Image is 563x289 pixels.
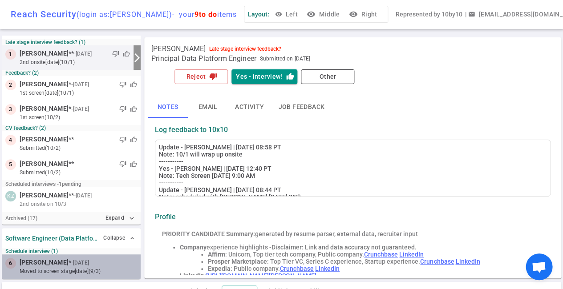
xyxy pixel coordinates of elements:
[347,6,381,23] button: visibilityRight
[180,244,543,251] li: experience highlights -
[5,70,137,76] small: Feedback? (2)
[20,80,69,89] span: [PERSON_NAME]
[5,159,16,170] div: 5
[174,69,228,84] button: Rejectthumb_down
[208,258,543,265] li: : Top Tier VC, Series C experience, Startup experience.
[399,251,424,258] a: LinkedIn
[20,267,137,275] small: moved to Screen stage [DATE] (9/3)
[162,230,255,237] strong: PRIORITY CANDIDATE Summary:
[162,230,543,237] div: generated by resume parser, external data, recruiter input
[151,44,206,53] span: [PERSON_NAME]
[155,213,176,221] strong: Profile
[208,265,231,272] strong: Expedia
[119,136,126,143] span: thumb_down
[103,212,137,225] button: Expandexpand_more
[20,49,69,58] span: [PERSON_NAME]
[271,244,417,251] span: Disclaimer: Link and data accuracy not guaranteed.
[74,50,92,58] small: - [DATE]
[20,169,137,177] small: submitted (10/2)
[5,135,16,145] div: 4
[20,159,69,169] span: [PERSON_NAME]
[420,258,454,265] a: Crunchbase
[123,50,130,57] span: thumb_up
[112,50,119,57] span: thumb_down
[130,161,137,168] span: thumb_up
[119,81,126,88] span: thumb_down
[20,135,69,144] span: [PERSON_NAME]
[159,144,547,201] div: Update - [PERSON_NAME] | [DATE] 08:58 PT Note: 10/1 will wrap up onsite ----------- Yes - [PERSON...
[155,125,228,134] strong: Log feedback to 10x10
[20,258,69,267] span: [PERSON_NAME]
[172,10,237,19] span: - your items
[208,251,543,258] li: : Unicorn, Top tier tech company, Public company.
[20,89,137,97] small: 1st Screen [DATE] (10/1)
[101,232,137,245] button: Collapse
[151,54,256,63] span: Principal Data Platform Engineer
[129,235,136,242] span: expand_less
[248,11,269,18] span: Layout:
[231,69,297,84] button: Yes - interview!thumb_up
[132,52,142,63] i: arrow_forward_ios
[526,253,552,280] div: Open chat
[71,259,89,267] small: - [DATE]
[280,265,314,272] a: Crunchbase
[20,200,66,208] span: 2nd onsite on 10/3
[5,181,81,187] small: Scheduled interviews - 1 pending
[130,105,137,112] span: thumb_up
[5,125,137,131] small: CV feedback? (2)
[71,105,89,113] small: - [DATE]
[20,113,137,121] small: 1st Screen (10/2)
[273,6,301,23] button: Left
[208,258,267,265] strong: Prosper Marketplace
[20,191,69,200] span: [PERSON_NAME]
[209,46,281,52] div: Late stage interview feedback?
[180,244,207,251] strong: Company
[5,104,16,115] div: 3
[130,136,137,143] span: thumb_up
[11,9,237,20] div: Reach Security
[286,72,294,80] i: thumb_up
[188,96,228,118] button: Email
[315,265,340,272] a: LinkedIn
[209,72,217,80] i: thumb_down
[5,49,16,60] div: 1
[20,58,130,66] small: 2nd Onsite [DATE] (10/1)
[260,54,310,63] span: Submitted on [DATE]
[305,6,343,23] button: visibilityMiddle
[130,81,137,88] span: thumb_up
[119,161,126,168] span: thumb_down
[228,96,271,118] button: Activity
[5,248,137,254] small: Schedule interview (1)
[307,10,316,19] i: visibility
[180,272,204,279] strong: LinkedIn
[148,96,188,118] button: Notes
[71,80,89,88] small: - [DATE]
[180,272,543,279] li: :
[275,11,282,18] span: visibility
[208,265,543,272] li: : Public company.
[5,39,137,45] small: Late stage interview feedback? (1)
[455,258,480,265] a: LinkedIn
[468,11,475,18] span: email
[20,144,137,152] small: submitted (10/2)
[20,104,69,113] span: [PERSON_NAME]
[5,80,16,90] div: 2
[271,96,332,118] button: Job feedback
[348,10,357,19] i: visibility
[74,192,92,200] small: - [DATE]
[5,235,97,242] strong: Software Engineer (Data Platform)
[5,258,16,269] div: 6
[206,272,316,279] a: [URL][DOMAIN_NAME][PERSON_NAME]
[364,251,398,258] a: Crunchbase
[194,10,217,19] span: 9 to do
[5,215,37,221] small: Archived ( 17 )
[119,105,126,112] span: thumb_down
[128,214,136,222] i: expand_more
[148,96,558,118] div: basic tabs example
[301,69,354,84] button: Other
[208,251,225,258] strong: Affirm
[5,191,16,201] div: KZ
[77,10,172,19] span: (login as: [PERSON_NAME] )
